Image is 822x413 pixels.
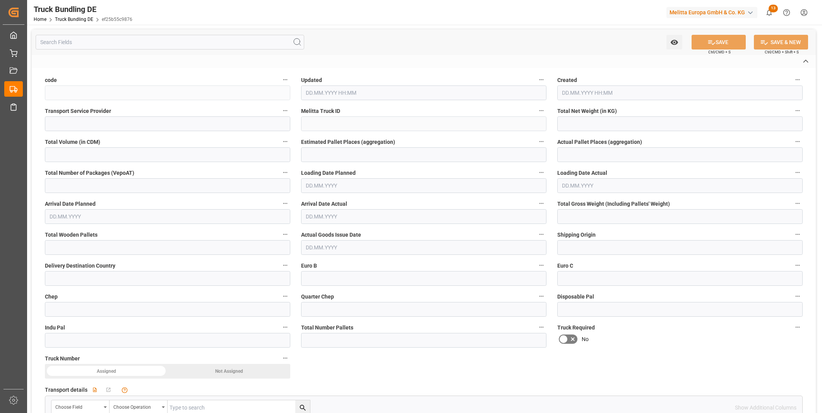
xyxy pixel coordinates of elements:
[34,3,132,15] div: Truck Bundling DE
[557,178,803,193] input: DD.MM.YYYY
[536,229,546,239] button: Actual Goods Issue Date
[301,76,322,84] span: Updated
[536,260,546,270] button: Euro B
[793,75,803,85] button: Created
[536,198,546,208] button: Arrival Date Actual
[280,167,290,177] button: Total Number of Packages (VepoAT)
[557,169,607,177] span: Loading Date Actual
[113,402,159,411] div: Choose Operation
[280,229,290,239] button: Total Wooden Pallets
[45,169,134,177] span: Total Number of Packages (VepoAT)
[557,138,642,146] span: Actual Pallet Places (aggregation)
[793,106,803,116] button: Total Net Weight (in KG)
[708,49,731,55] span: Ctrl/CMD + S
[280,291,290,301] button: Chep
[793,198,803,208] button: Total Gross Weight (Including Pallets' Weight)
[536,167,546,177] button: Loading Date Planned
[280,198,290,208] button: Arrival Date Planned
[36,35,304,49] input: Search Fields
[168,364,290,379] div: Not Assigned
[301,107,340,115] span: Melitta Truck ID
[557,262,573,270] span: Euro C
[666,7,757,18] div: Melitta Europa GmbH & Co. KG
[692,35,746,49] button: SAVE
[45,262,115,270] span: Delivery Destination Country
[45,107,111,115] span: Transport Service Provider
[769,5,778,12] span: 13
[557,293,594,301] span: Disposable Pal
[45,209,290,224] input: DD.MM.YYYY
[536,291,546,301] button: Quarter Chep
[536,322,546,332] button: Total Number Pallets
[301,240,546,255] input: DD.MM.YYYY
[301,209,546,224] input: DD.MM.YYYY
[301,200,347,208] span: Arrival Date Actual
[666,35,682,49] button: open menu
[793,137,803,147] button: Actual Pallet Places (aggregation)
[582,335,589,343] span: No
[45,386,87,394] span: Transport details
[55,402,101,411] div: Choose field
[45,200,96,208] span: Arrival Date Planned
[536,75,546,85] button: Updated
[557,324,595,332] span: Truck Required
[793,229,803,239] button: Shipping Origin
[280,260,290,270] button: Delivery Destination Country
[280,75,290,85] button: code
[666,5,760,20] button: Melitta Europa GmbH & Co. KG
[301,262,317,270] span: Euro B
[754,35,808,49] button: SAVE & NEW
[301,324,353,332] span: Total Number Pallets
[45,293,58,301] span: Chep
[557,200,670,208] span: Total Gross Weight (Including Pallets' Weight)
[301,169,356,177] span: Loading Date Planned
[34,17,46,22] a: Home
[45,76,57,84] span: code
[778,4,795,21] button: Help Center
[45,364,168,379] div: Assigned
[301,138,395,146] span: Estimated Pallet Places (aggregation)
[280,353,290,363] button: Truck Number
[45,324,65,332] span: Indu Pal
[280,106,290,116] button: Transport Service Provider
[280,322,290,332] button: Indu Pal
[45,138,100,146] span: Total Volume (in CDM)
[45,231,98,239] span: Total Wooden Pallets
[760,4,778,21] button: show 13 new notifications
[765,49,799,55] span: Ctrl/CMD + Shift + S
[536,106,546,116] button: Melitta Truck ID
[793,322,803,332] button: Truck Required
[793,260,803,270] button: Euro C
[45,355,80,363] span: Truck Number
[301,293,334,301] span: Quarter Chep
[793,167,803,177] button: Loading Date Actual
[557,76,577,84] span: Created
[557,107,617,115] span: Total Net Weight (in KG)
[55,17,93,22] a: Truck Bundling DE
[301,85,546,100] input: DD.MM.YYYY HH:MM
[557,231,596,239] span: Shipping Origin
[793,291,803,301] button: Disposable Pal
[301,178,546,193] input: DD.MM.YYYY
[280,137,290,147] button: Total Volume (in CDM)
[536,137,546,147] button: Estimated Pallet Places (aggregation)
[301,231,361,239] span: Actual Goods Issue Date
[557,85,803,100] input: DD.MM.YYYY HH:MM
